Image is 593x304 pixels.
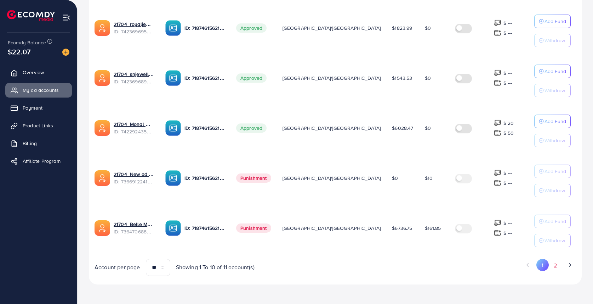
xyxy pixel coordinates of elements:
p: ID: 7187461562175750146 [184,74,225,82]
img: ic-ba-acc.ded83a64.svg [165,120,181,136]
p: Add Fund [544,17,566,26]
span: $6028.47 [392,125,413,132]
a: My ad accounts [5,83,72,97]
span: Overview [23,69,44,76]
span: $10 [425,175,433,182]
button: Withdraw [534,34,571,47]
span: ID: 7366912241582620689 [114,178,154,185]
span: $0 [392,175,398,182]
button: Go to page 2 [549,259,561,272]
a: 21704_New ad account_1715242935867 [114,171,154,178]
img: top-up amount [494,29,501,37]
p: ID: 7187461562175750146 [184,24,225,32]
p: ID: 7187461562175750146 [184,174,225,182]
button: Go to page 1 [536,259,549,271]
p: ID: 7187461562175750146 [184,124,225,132]
img: ic-ba-acc.ded83a64.svg [165,20,181,36]
span: ID: 7422924356965416977 [114,128,154,135]
p: $ --- [503,219,512,227]
img: top-up amount [494,119,501,127]
button: Withdraw [534,84,571,97]
img: top-up amount [494,179,501,187]
a: Billing [5,136,72,150]
p: Withdraw [544,236,565,245]
span: ID: 7364706884323966992 [114,228,154,235]
span: My ad accounts [23,87,59,94]
span: $6736.75 [392,225,412,232]
span: Account per page [95,263,140,271]
img: top-up amount [494,219,501,227]
button: Go to next page [564,259,576,271]
a: Payment [5,101,72,115]
a: 21704_royaljeweller_1728464163433 [114,21,154,28]
span: ID: 7423696956599353360 [114,28,154,35]
span: Punishment [236,173,271,183]
img: top-up amount [494,79,501,87]
p: $ --- [503,19,512,27]
a: 21704_Belle Marts_1714729458379 [114,221,154,228]
span: Punishment [236,223,271,233]
iframe: Chat [563,272,588,299]
p: Withdraw [544,86,565,95]
span: Approved [236,23,267,33]
button: Add Fund [534,15,571,28]
button: Withdraw [534,234,571,247]
a: Affiliate Program [5,154,72,168]
p: ID: 7187461562175750146 [184,224,225,232]
span: $0 [425,24,431,32]
span: Product Links [23,122,53,129]
span: [GEOGRAPHIC_DATA]/[GEOGRAPHIC_DATA] [283,24,381,32]
div: <span class='underline'>21704_New ad account_1715242935867</span></br>7366912241582620689 [114,171,154,185]
img: top-up amount [494,69,501,77]
p: $ 20 [503,119,514,127]
img: ic-ads-acc.e4c84228.svg [95,20,110,36]
a: 21704_Monal Mart_1728284276179 [114,121,154,128]
p: $ --- [503,229,512,237]
button: Add Fund [534,115,571,128]
span: Payment [23,104,42,111]
a: 21704_snjewellers_1728464129451 [114,71,154,78]
span: $0 [425,125,431,132]
p: Add Fund [544,67,566,76]
img: menu [62,13,70,22]
img: logo [7,10,55,21]
p: Withdraw [544,36,565,45]
img: top-up amount [494,229,501,237]
img: ic-ads-acc.e4c84228.svg [95,120,110,136]
p: $ --- [503,69,512,77]
p: $ --- [503,79,512,87]
p: Add Fund [544,167,566,176]
a: Product Links [5,118,72,133]
button: Add Fund [534,65,571,78]
span: Affiliate Program [23,157,61,165]
p: Add Fund [544,117,566,126]
img: top-up amount [494,169,501,177]
span: [GEOGRAPHIC_DATA]/[GEOGRAPHIC_DATA] [283,175,381,182]
span: Billing [23,140,37,147]
img: ic-ads-acc.e4c84228.svg [95,70,110,86]
span: [GEOGRAPHIC_DATA]/[GEOGRAPHIC_DATA] [283,225,381,232]
span: $22.07 [8,46,30,57]
button: Add Fund [534,165,571,178]
p: Withdraw [544,136,565,145]
img: image [62,49,69,56]
img: ic-ba-acc.ded83a64.svg [165,70,181,86]
span: ID: 7423696896432357377 [114,78,154,85]
span: Ecomdy Balance [8,39,46,46]
div: <span class='underline'>21704_Belle Marts_1714729458379</span></br>7364706884323966992 [114,221,154,235]
p: $ --- [503,179,512,187]
a: Overview [5,65,72,79]
span: Approved [236,123,267,133]
p: $ --- [503,169,512,177]
span: Approved [236,73,267,83]
div: <span class='underline'>21704_snjewellers_1728464129451</span></br>7423696896432357377 [114,71,154,85]
img: top-up amount [494,129,501,137]
p: Add Fund [544,217,566,226]
button: Withdraw [534,134,571,147]
button: Add Fund [534,215,571,228]
img: top-up amount [494,19,501,27]
span: [GEOGRAPHIC_DATA]/[GEOGRAPHIC_DATA] [283,125,381,132]
p: Withdraw [544,186,565,195]
img: ic-ba-acc.ded83a64.svg [165,170,181,186]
